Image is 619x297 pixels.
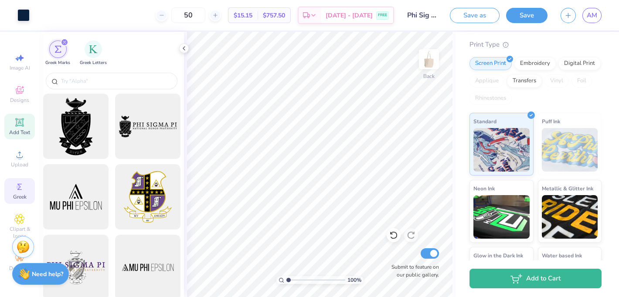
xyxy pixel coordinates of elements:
[171,7,205,23] input: – –
[587,10,597,20] span: AM
[45,60,70,66] span: Greek Marks
[4,226,35,240] span: Clipart & logos
[542,117,560,126] span: Puff Ink
[473,117,497,126] span: Standard
[263,11,285,20] span: $757.50
[420,51,438,68] img: Back
[473,184,495,193] span: Neon Ink
[80,40,107,66] button: filter button
[542,128,598,172] img: Puff Ink
[469,74,504,88] div: Applique
[542,251,582,260] span: Water based Ink
[542,184,593,193] span: Metallic & Glitter Ink
[473,128,530,172] img: Standard
[54,46,61,53] img: Greek Marks Image
[423,72,435,80] div: Back
[469,40,602,50] div: Print Type
[10,97,29,104] span: Designs
[234,11,252,20] span: $15.15
[544,74,569,88] div: Vinyl
[582,8,602,23] a: AM
[506,8,548,23] button: Save
[89,45,98,54] img: Greek Letters Image
[469,92,512,105] div: Rhinestones
[473,251,523,260] span: Glow in the Dark Ink
[571,74,592,88] div: Foil
[401,7,443,24] input: Untitled Design
[11,161,28,168] span: Upload
[507,74,542,88] div: Transfers
[60,77,172,85] input: Try "Alpha"
[514,57,556,70] div: Embroidery
[9,265,30,272] span: Decorate
[10,64,30,71] span: Image AI
[13,193,27,200] span: Greek
[469,269,602,288] button: Add to Cart
[347,276,361,284] span: 100 %
[45,40,70,66] button: filter button
[80,40,107,66] div: filter for Greek Letters
[378,12,387,18] span: FREE
[387,263,439,279] label: Submit to feature on our public gallery.
[80,60,107,66] span: Greek Letters
[542,195,598,239] img: Metallic & Glitter Ink
[45,40,70,66] div: filter for Greek Marks
[450,8,500,23] button: Save as
[326,11,373,20] span: [DATE] - [DATE]
[469,57,512,70] div: Screen Print
[558,57,601,70] div: Digital Print
[9,129,30,136] span: Add Text
[473,195,530,239] img: Neon Ink
[32,270,63,278] strong: Need help?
